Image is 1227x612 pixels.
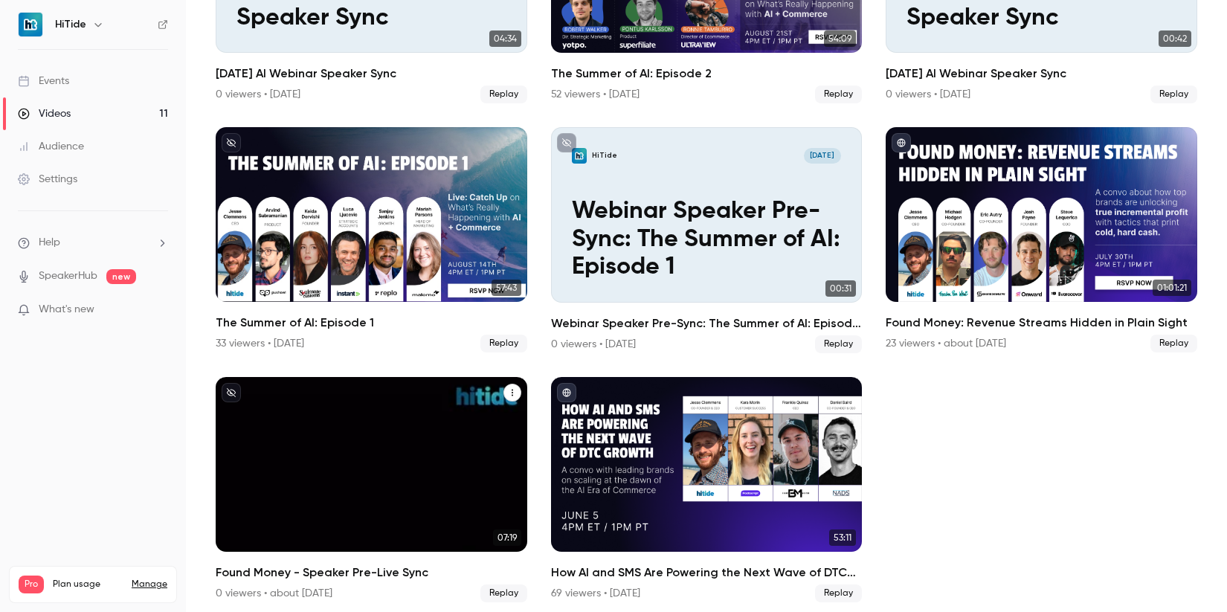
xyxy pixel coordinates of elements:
button: published [557,383,576,402]
span: Replay [815,335,862,353]
button: unpublished [557,133,576,152]
span: 54:09 [824,30,856,47]
li: Found Money - Speaker Pre-Live Sync [216,377,527,603]
button: unpublished [222,383,241,402]
p: HiTide [592,150,617,161]
iframe: Noticeable Trigger [150,303,168,317]
button: unpublished [222,133,241,152]
span: Replay [1150,86,1197,103]
a: Manage [132,579,167,590]
span: Pro [19,576,44,593]
button: published [892,133,911,152]
span: 57:43 [492,280,521,296]
li: help-dropdown-opener [18,235,168,251]
li: How AI and SMS Are Powering the Next Wave of DTC Growth [551,377,863,603]
div: 33 viewers • [DATE] [216,336,304,351]
p: Webinar Speaker Pre-Sync: The Summer of AI: Episode 1 [572,198,842,282]
span: Replay [480,584,527,602]
span: [DATE] [804,148,842,164]
span: 07:19 [493,529,521,546]
h2: [DATE] AI Webinar Speaker Sync [886,65,1197,83]
div: 0 viewers • about [DATE] [216,586,332,601]
li: Found Money: Revenue Streams Hidden in Plain Sight [886,127,1197,353]
div: Videos [18,106,71,121]
span: Replay [815,86,862,103]
div: 0 viewers • [DATE] [551,337,636,352]
div: 69 viewers • [DATE] [551,586,640,601]
div: 0 viewers • [DATE] [216,87,300,102]
span: Replay [815,584,862,602]
h6: HiTide [55,17,86,32]
a: 57:43The Summer of AI: Episode 133 viewers • [DATE]Replay [216,127,527,352]
span: Help [39,235,60,251]
h2: Found Money - Speaker Pre-Live Sync [216,564,527,582]
div: Settings [18,172,77,187]
li: The Summer of AI: Episode 1 [216,127,527,353]
a: 07:19Found Money - Speaker Pre-Live Sync0 viewers • about [DATE]Replay [216,377,527,602]
h2: The Summer of AI: Episode 1 [216,314,527,332]
span: Replay [1150,335,1197,352]
span: 00:31 [825,280,856,297]
div: Audience [18,139,84,154]
div: 0 viewers • [DATE] [886,87,970,102]
span: Replay [480,86,527,103]
span: Replay [480,335,527,352]
a: 01:01:21Found Money: Revenue Streams Hidden in Plain Sight23 viewers • about [DATE]Replay [886,127,1197,352]
img: HiTide [19,13,42,36]
li: Webinar Speaker Pre-Sync: The Summer of AI: Episode 1 [551,127,863,353]
span: new [106,269,136,284]
a: Webinar Speaker Pre-Sync: The Summer of AI: Episode 1HiTide[DATE]Webinar Speaker Pre-Sync: The Su... [551,127,863,353]
div: Events [18,74,69,88]
span: 04:34 [489,30,521,47]
div: 52 viewers • [DATE] [551,87,640,102]
h2: The Summer of AI: Episode 2 [551,65,863,83]
span: 00:42 [1159,30,1191,47]
div: 23 viewers • about [DATE] [886,336,1006,351]
h2: [DATE] AI Webinar Speaker Sync [216,65,527,83]
img: Webinar Speaker Pre-Sync: The Summer of AI: Episode 1 [572,148,587,164]
span: What's new [39,302,94,318]
a: 53:11How AI and SMS Are Powering the Next Wave of DTC Growth69 viewers • [DATE]Replay [551,377,863,603]
a: SpeakerHub [39,268,97,284]
span: Plan usage [53,579,123,590]
h2: Found Money: Revenue Streams Hidden in Plain Sight [886,314,1197,332]
span: 53:11 [829,529,856,546]
h2: How AI and SMS Are Powering the Next Wave of DTC Growth [551,564,863,582]
h2: Webinar Speaker Pre-Sync: The Summer of AI: Episode 1 [551,315,863,332]
span: 01:01:21 [1153,280,1191,296]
